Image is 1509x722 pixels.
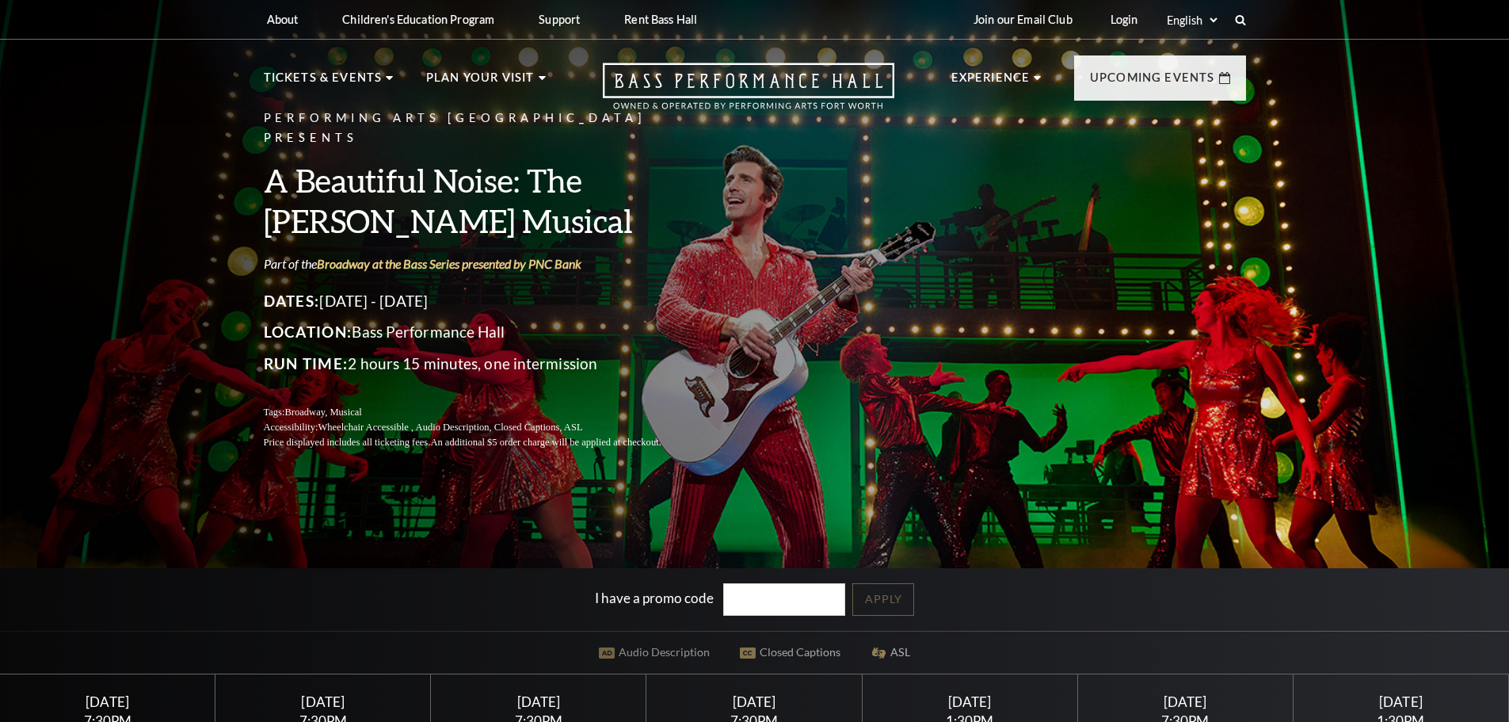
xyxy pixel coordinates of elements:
[318,422,582,433] span: Wheelchair Accessible , Audio Description, Closed Captions, ASL
[264,405,699,420] p: Tags:
[264,323,352,341] span: Location:
[19,693,196,710] div: [DATE]
[665,693,843,710] div: [DATE]
[264,351,699,376] p: 2 hours 15 minutes, one intermission
[264,354,349,372] span: Run Time:
[264,255,699,273] p: Part of the
[430,437,661,448] span: An additional $5 order charge will be applied at checkout.
[264,109,699,148] p: Performing Arts [GEOGRAPHIC_DATA] Presents
[1096,693,1274,710] div: [DATE]
[1090,68,1215,97] p: Upcoming Events
[267,13,299,26] p: About
[881,693,1058,710] div: [DATE]
[1313,693,1490,710] div: [DATE]
[264,435,699,450] p: Price displayed includes all ticketing fees.
[1164,13,1220,28] select: Select:
[264,319,699,345] p: Bass Performance Hall
[539,13,580,26] p: Support
[595,590,714,606] label: I have a promo code
[426,68,535,97] p: Plan Your Visit
[284,407,361,418] span: Broadway, Musical
[317,256,581,271] a: Broadway at the Bass Series presented by PNC Bank
[624,13,697,26] p: Rent Bass Hall
[264,160,699,241] h3: A Beautiful Noise: The [PERSON_NAME] Musical
[234,693,412,710] div: [DATE]
[450,693,627,710] div: [DATE]
[264,288,699,314] p: [DATE] - [DATE]
[264,68,383,97] p: Tickets & Events
[951,68,1031,97] p: Experience
[264,420,699,435] p: Accessibility:
[264,292,320,310] span: Dates:
[342,13,494,26] p: Children's Education Program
